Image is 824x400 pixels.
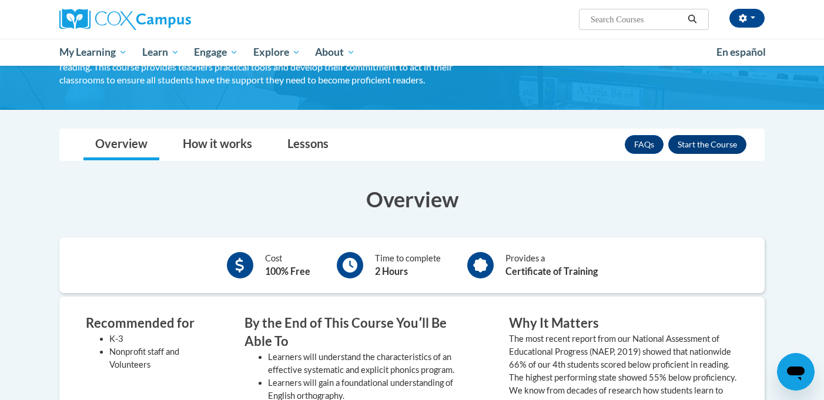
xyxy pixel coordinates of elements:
a: How it works [171,129,264,160]
button: Search [684,12,701,26]
a: Explore [246,39,308,66]
h3: By the End of This Course Youʹll Be Able To [244,314,474,351]
a: About [308,39,363,66]
span: Learn [142,45,179,59]
a: Learn [135,39,187,66]
a: En español [709,40,773,65]
div: Cost [265,252,310,278]
li: Learners will understand the characteristics of an effective systematic and explicit phonics prog... [268,351,474,377]
div: Provides a [505,252,598,278]
h3: Recommended for [86,314,209,332]
a: FAQs [625,135,664,154]
iframe: Button to launch messaging window [777,353,815,391]
span: About [315,45,355,59]
img: Cox Campus [59,9,191,30]
button: Enroll [668,135,746,154]
b: Certificate of Training [505,265,598,277]
button: Account Settings [729,9,765,28]
a: Engage [186,39,246,66]
h3: Why It Matters [509,314,738,332]
a: Overview [83,129,159,160]
b: 100% Free [265,265,310,277]
div: Time to complete [375,252,441,278]
span: En español [716,46,766,58]
span: Engage [194,45,238,59]
a: Cox Campus [59,9,283,30]
li: K-3 [109,332,209,345]
b: 2 Hours [375,265,408,277]
span: Explore [253,45,300,59]
h3: Overview [59,184,765,214]
div: Main menu [42,39,782,66]
li: Nonprofit staff and Volunteers [109,345,209,371]
span: My Learning [59,45,127,59]
a: Lessons [276,129,340,160]
a: My Learning [52,39,135,66]
input: Search Courses [589,12,684,26]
